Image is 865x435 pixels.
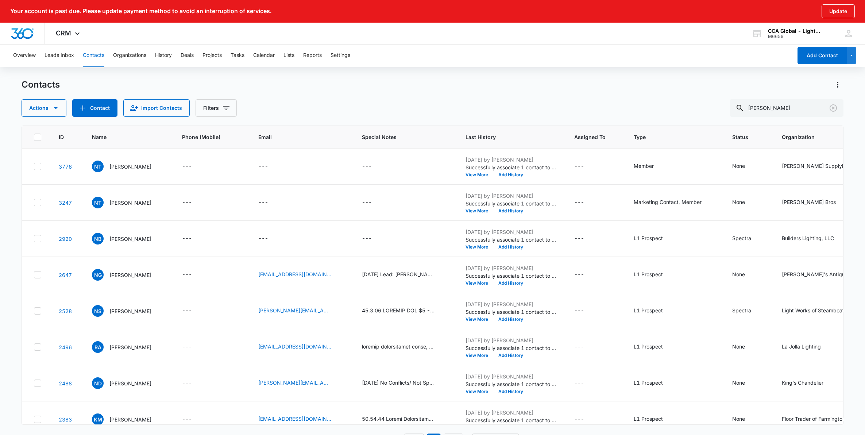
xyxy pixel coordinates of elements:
p: [DATE] by [PERSON_NAME] [466,373,557,380]
button: Update [822,4,855,18]
p: [PERSON_NAME] [109,343,151,351]
div: Type - L1 Prospect - Select to Edit Field [634,270,676,279]
span: Phone (Mobile) [182,133,241,141]
p: Successfully associate 1 contact to "King's Chandelier" Organization. [466,380,557,388]
div: None [732,379,745,386]
div: [DATE] No Conflicts/ Not Spectra also in earlier notes there is a don t solicit/call note. JBA08.... [362,379,435,386]
div: Phone (Mobile) - - Select to Edit Field [182,415,205,424]
div: Special Notes - 08.13.14 No Conflicts/ Not Spectra also in earlier notes there is a don t solicit... [362,379,448,388]
a: Navigate to contact details page for Rick Alexander [59,344,72,350]
div: --- [182,379,192,388]
div: Organization - Littman Bros - Select to Edit Field [782,198,849,207]
p: Successfully associate 1 contact to "Floor Trader of Farmington" Organization. [466,416,557,424]
a: Navigate to contact details page for Kirby Mortensen [59,416,72,423]
div: account id [768,34,821,39]
button: Actions [22,99,66,117]
div: Spectra [732,307,751,314]
p: [DATE] by [PERSON_NAME] [466,336,557,344]
div: Type - L1 Prospect - Select to Edit Field [634,379,676,388]
button: View More [466,245,493,249]
a: Navigate to contact details page for Nancy Ghafarianpoor [59,272,72,278]
div: Phone (Mobile) - - Select to Edit Field [182,307,205,315]
div: [PERSON_NAME] Supplyhouse [782,162,855,170]
div: Assigned To - - Select to Edit Field [574,343,597,351]
p: Successfully associate 1 contact to "[PERSON_NAME] Supplyhouse" Organization. [466,163,557,171]
button: Add History [493,389,528,394]
div: Email - - Select to Edit Field [258,234,281,243]
p: Successfully associate 1 contact to "Light Works of Steamboat" Organization. [466,308,557,316]
div: Status - Spectra - Select to Edit Field [732,307,764,315]
button: View More [466,173,493,177]
div: Type - Marketing Contact, Member - Select to Edit Field [634,198,715,207]
button: Deals [181,44,194,67]
div: None [732,198,745,206]
div: Assigned To - - Select to Edit Field [574,234,597,243]
div: Type - Member - Select to Edit Field [634,162,667,171]
span: ID [59,133,64,141]
div: Phone (Mobile) - - Select to Edit Field [182,162,205,171]
div: --- [574,234,584,243]
div: Email - rick5@lajollalightingonline.com - Select to Edit Field [258,343,344,351]
div: Phone (Mobile) - - Select to Edit Field [182,270,205,279]
span: CRM [56,29,71,37]
button: Lists [283,44,294,67]
div: Builders Lighting, LLC [782,234,834,242]
button: Calendar [253,44,275,67]
div: Member [634,162,654,170]
div: Assigned To - - Select to Edit Field [574,415,597,424]
div: --- [182,162,192,171]
div: --- [182,270,192,279]
div: Organization - Floor Trader of Farmington - Select to Edit Field [782,415,858,424]
div: Email - - Select to Edit Field [258,198,281,207]
div: Email - nancybg@aol.com - Select to Edit Field [258,270,344,279]
div: --- [182,234,192,243]
span: NB [92,233,104,245]
div: L1 Prospect [634,343,663,350]
div: --- [574,379,584,388]
div: None [732,270,745,278]
button: Add History [493,173,528,177]
div: Assigned To - - Select to Edit Field [574,307,597,315]
div: Name - Nancy Brewer - Select to Edit Field [92,233,165,245]
p: [DATE] by [PERSON_NAME] [466,409,557,416]
span: Assigned To [574,133,606,141]
p: [PERSON_NAME] [109,380,151,387]
div: Phone (Mobile) - - Select to Edit Field [182,379,205,388]
div: Type - L1 Prospect - Select to Edit Field [634,343,676,351]
div: Name - Nancy Teachey - Select to Edit Field [92,161,165,172]
div: --- [258,162,268,171]
div: Name - Nancy Ghafarianpoor - Select to Edit Field [92,269,165,281]
div: loremip dolorsitamet conse, adipiscingel se Doe Tempo incidi57.99.81 - utla etdo mag aliqua enima... [362,343,435,350]
div: Name - Kirby Mortensen - Select to Edit Field [92,413,165,425]
span: Special Notes [362,133,437,141]
div: --- [362,234,372,243]
div: Special Notes - - Select to Edit Field [362,234,385,243]
span: Last History [466,133,546,141]
button: Add Contact [72,99,117,117]
a: [EMAIL_ADDRESS][DOMAIN_NAME] [258,270,331,278]
span: Status [732,133,754,141]
div: Name - Nancy Tyska - Select to Edit Field [92,197,165,208]
div: Organization - La Jolla Lighting - Select to Edit Field [782,343,834,351]
div: Special Notes - - Select to Edit Field [362,162,385,171]
div: Type - L1 Prospect - Select to Edit Field [634,415,676,424]
h1: Contacts [22,79,60,90]
p: [PERSON_NAME] [109,307,151,315]
div: [DATE] Lead: [PERSON_NAME] [DATE]- No Conflict/ Not Spectra, JBA [DATE] - Sent Membership info an... [362,270,435,278]
div: Special Notes - smaller neighborhood store, longstanding in San Diego suburb02.07.06 - very high ... [362,343,448,351]
p: Successfully associate 1 contact to "[PERSON_NAME]'s Antiques &amp; Lighting" Organization. [466,272,557,280]
a: Navigate to contact details page for Nancy Daniels [59,380,72,386]
div: --- [258,198,268,207]
div: Phone (Mobile) - - Select to Edit Field [182,343,205,351]
div: Status - None - Select to Edit Field [732,379,758,388]
div: Status - None - Select to Edit Field [732,270,758,279]
div: [PERSON_NAME]'s Antiques & Lighting [782,270,855,278]
button: Add History [493,245,528,249]
div: Light Works of Steamboat [782,307,844,314]
div: account name [768,28,821,34]
a: Navigate to contact details page for Nancy Schwanke [59,308,72,314]
a: [PERSON_NAME][EMAIL_ADDRESS][DOMAIN_NAME] [258,307,331,314]
button: Import Contacts [123,99,190,117]
p: [PERSON_NAME] [109,235,151,243]
div: Spectra [732,234,751,242]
